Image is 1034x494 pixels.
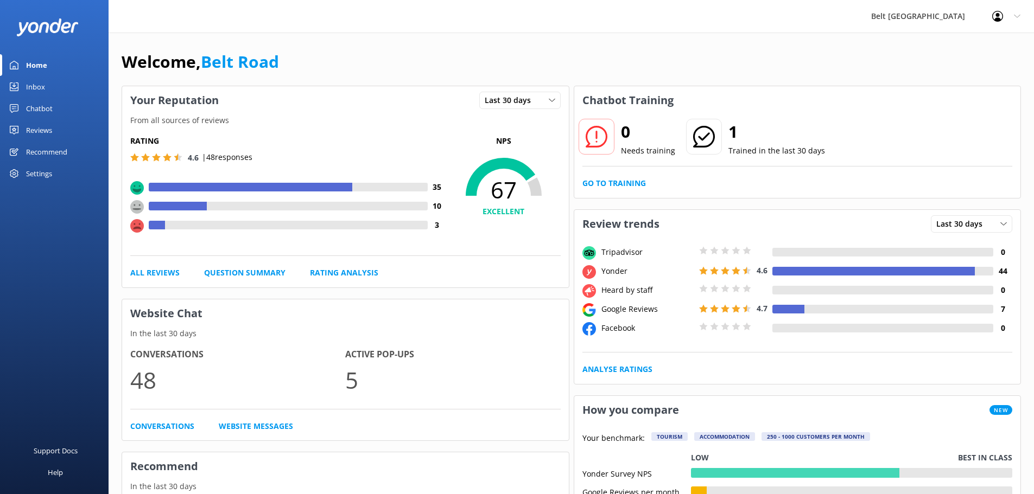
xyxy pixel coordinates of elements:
[621,145,675,157] p: Needs training
[48,461,63,483] div: Help
[574,86,682,114] h3: Chatbot Training
[26,54,47,76] div: Home
[447,206,561,217] h4: EXCELLENT
[202,151,252,163] p: | 48 responses
[993,322,1012,334] h4: 0
[122,452,569,480] h3: Recommend
[310,267,378,279] a: Rating Analysis
[26,98,53,119] div: Chatbot
[26,76,45,98] div: Inbox
[599,303,696,315] div: Google Reviews
[16,18,79,36] img: yonder-white-logo.png
[130,362,345,398] p: 48
[447,135,561,147] p: NPS
[26,119,52,141] div: Reviews
[428,200,447,212] h4: 10
[582,177,646,189] a: Go to Training
[993,265,1012,277] h4: 44
[993,303,1012,315] h4: 7
[599,265,696,277] div: Yonder
[599,284,696,296] div: Heard by staff
[130,267,180,279] a: All Reviews
[447,176,561,203] span: 67
[582,468,691,478] div: Yonder Survey NPS
[34,440,78,461] div: Support Docs
[757,265,767,275] span: 4.6
[122,328,569,339] p: In the last 30 days
[130,348,345,362] h4: Conversations
[762,432,870,441] div: 250 - 1000 customers per month
[574,396,687,424] h3: How you compare
[188,152,199,163] span: 4.6
[582,432,645,445] p: Your benchmark:
[728,119,825,145] h2: 1
[428,181,447,193] h4: 35
[219,420,293,432] a: Website Messages
[989,405,1012,415] span: New
[691,452,709,464] p: Low
[694,432,755,441] div: Accommodation
[485,94,537,106] span: Last 30 days
[130,135,447,147] h5: Rating
[728,145,825,157] p: Trained in the last 30 days
[599,246,696,258] div: Tripadvisor
[122,86,227,114] h3: Your Reputation
[122,49,279,75] h1: Welcome,
[201,50,279,73] a: Belt Road
[757,303,767,313] span: 4.7
[345,348,560,362] h4: Active Pop-ups
[26,141,67,163] div: Recommend
[936,218,989,230] span: Last 30 days
[993,246,1012,258] h4: 0
[345,362,560,398] p: 5
[428,219,447,231] h4: 3
[130,420,194,432] a: Conversations
[993,284,1012,296] h4: 0
[958,452,1012,464] p: Best in class
[599,322,696,334] div: Facebook
[574,210,668,238] h3: Review trends
[582,363,652,375] a: Analyse Ratings
[122,114,569,126] p: From all sources of reviews
[204,267,286,279] a: Question Summary
[651,432,688,441] div: Tourism
[26,163,52,184] div: Settings
[122,299,569,328] h3: Website Chat
[621,119,675,145] h2: 0
[122,480,569,492] p: In the last 30 days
